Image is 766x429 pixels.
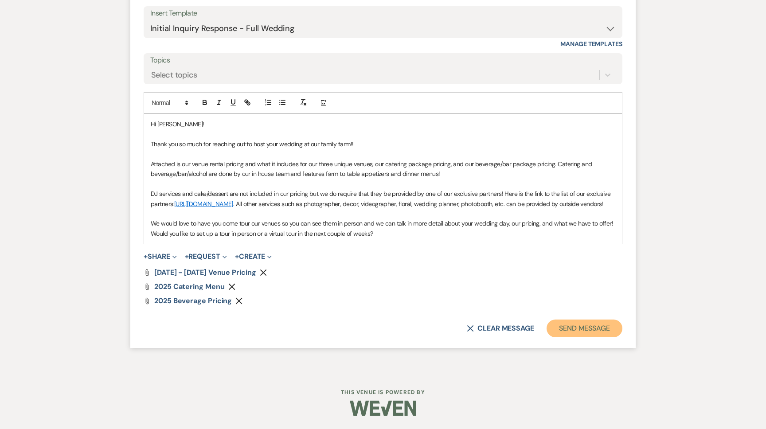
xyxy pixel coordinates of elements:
a: Manage Templates [560,40,622,48]
button: Share [144,253,177,260]
div: Insert Template [150,7,616,20]
label: Topics [150,54,616,67]
a: 2025 Beverage Pricing [154,297,232,304]
p: We would love to have you come tour our venues so you can see them in person and we can talk in m... [151,218,615,238]
button: Clear message [467,325,534,332]
button: Create [235,253,272,260]
span: 2025 Beverage Pricing [154,296,232,305]
p: DJ services and cake/dessert are not included in our pricing but we do require that they be provi... [151,189,615,209]
span: + [235,253,239,260]
span: + [185,253,189,260]
p: Thank you so much for reaching out to host your wedding at our family farm!! [151,139,615,149]
a: [DATE] - [DATE] Venue Pricing [154,269,256,276]
a: [URL][DOMAIN_NAME] [174,200,233,208]
span: + [144,253,148,260]
img: Weven Logo [350,393,416,424]
p: Attached is our venue rental pricing and what it includes for our three unique venues, our cateri... [151,159,615,179]
a: 2025 Catering Menu [154,283,225,290]
button: Send Message [547,320,622,337]
div: Select topics [151,69,197,81]
span: 2025 Catering Menu [154,282,225,291]
button: Request [185,253,227,260]
p: Hi [PERSON_NAME]! [151,119,615,129]
span: [DATE] - [DATE] Venue Pricing [154,268,256,277]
